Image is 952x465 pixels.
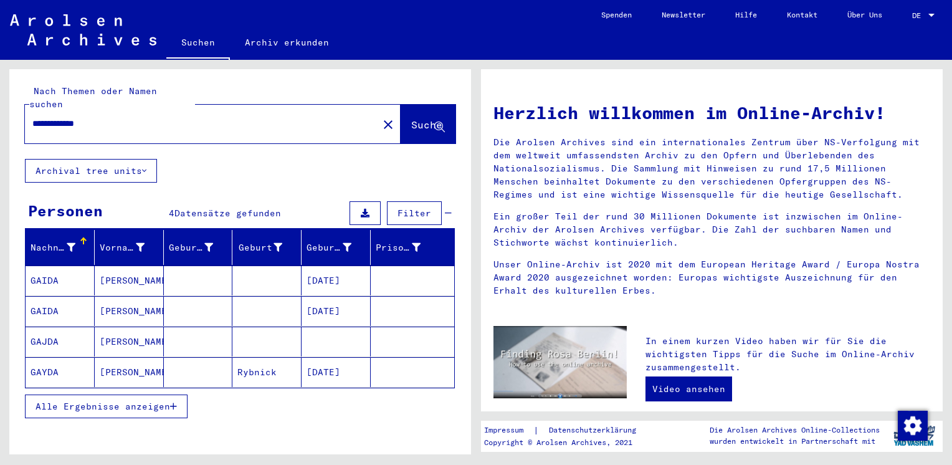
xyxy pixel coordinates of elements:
div: Geburtsname [169,237,232,257]
a: Archiv erkunden [230,27,344,57]
p: Unser Online-Archiv ist 2020 mit dem European Heritage Award / Europa Nostra Award 2020 ausgezeic... [493,258,930,297]
mat-cell: [PERSON_NAME] [95,357,164,387]
p: Copyright © Arolsen Archives, 2021 [484,437,651,448]
div: Geburtsdatum [307,241,351,254]
p: Die Arolsen Archives sind ein internationales Zentrum über NS-Verfolgung mit dem weltweit umfasse... [493,136,930,201]
h1: Herzlich willkommen im Online-Archiv! [493,100,930,126]
img: Zustimmung ändern [898,411,928,441]
button: Suche [401,105,455,143]
img: video.jpg [493,326,627,398]
img: Arolsen_neg.svg [10,14,156,46]
div: | [484,424,651,437]
mat-cell: GAIDA [26,296,95,326]
a: Video ansehen [645,376,732,401]
div: Zustimmung ändern [897,410,927,440]
mat-cell: [DATE] [302,266,371,295]
div: Vorname [100,237,163,257]
button: Alle Ergebnisse anzeigen [25,395,188,418]
mat-header-cell: Geburtsname [164,230,233,265]
mat-header-cell: Geburtsdatum [302,230,371,265]
div: Geburt‏ [237,241,282,254]
div: Prisoner # [376,241,421,254]
div: Vorname [100,241,145,254]
mat-icon: close [381,117,396,132]
a: Suchen [166,27,230,60]
span: Suche [411,118,442,131]
div: Nachname [31,237,94,257]
mat-header-cell: Prisoner # [371,230,454,265]
div: Prisoner # [376,237,439,257]
mat-cell: GAYDA [26,357,95,387]
a: Datenschutzerklärung [539,424,651,437]
mat-cell: [DATE] [302,296,371,326]
mat-cell: Rybnick [232,357,302,387]
a: Impressum [484,424,533,437]
p: Die Arolsen Archives Online-Collections [710,424,880,436]
span: Filter [397,208,431,219]
p: wurden entwickelt in Partnerschaft mit [710,436,880,447]
mat-cell: GAJDA [26,327,95,357]
mat-header-cell: Nachname [26,230,95,265]
div: Geburtsname [169,241,214,254]
div: Nachname [31,241,75,254]
mat-label: Nach Themen oder Namen suchen [29,85,157,110]
p: In einem kurzen Video haben wir für Sie die wichtigsten Tipps für die Suche im Online-Archiv zusa... [645,335,930,374]
span: 4 [169,208,174,219]
button: Clear [376,112,401,137]
mat-header-cell: Geburt‏ [232,230,302,265]
div: Geburt‏ [237,237,301,257]
div: Personen [28,199,103,222]
mat-cell: [PERSON_NAME] [95,266,164,295]
img: yv_logo.png [891,420,938,451]
button: Filter [387,201,442,225]
p: Ein großer Teil der rund 30 Millionen Dokumente ist inzwischen im Online-Archiv der Arolsen Archi... [493,210,930,249]
mat-cell: [PERSON_NAME] [95,296,164,326]
mat-cell: [DATE] [302,357,371,387]
span: Alle Ergebnisse anzeigen [36,401,170,412]
div: Geburtsdatum [307,237,370,257]
button: Archival tree units [25,159,157,183]
span: Datensätze gefunden [174,208,281,219]
span: DE [912,11,926,20]
mat-cell: GAIDA [26,266,95,295]
mat-header-cell: Vorname [95,230,164,265]
mat-cell: [PERSON_NAME] [95,327,164,357]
